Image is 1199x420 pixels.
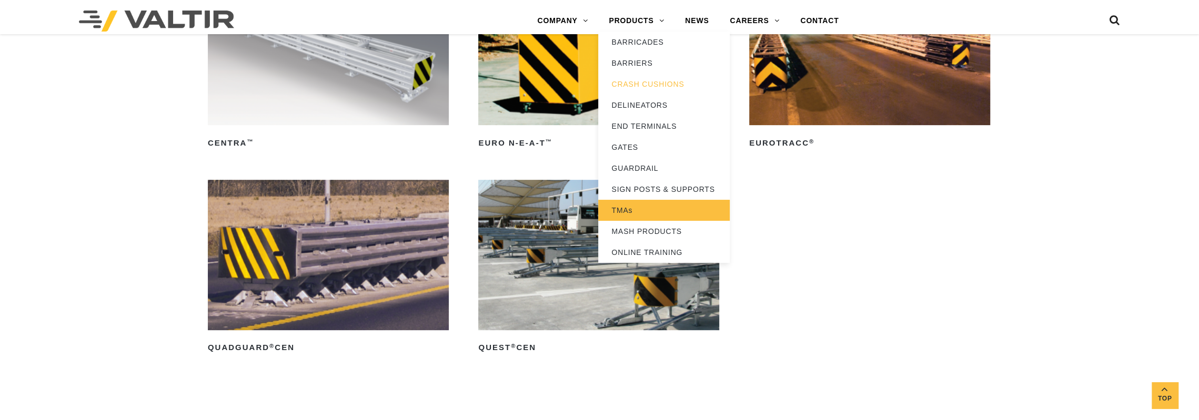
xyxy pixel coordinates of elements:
[598,74,730,95] a: CRASH CUSHIONS
[79,11,234,32] img: Valtir
[527,11,598,32] a: COMPANY
[546,138,552,145] sup: ™
[598,53,730,74] a: BARRIERS
[208,340,449,356] h2: QuadGuard CEN
[208,135,449,151] h2: CENTRA
[598,200,730,221] a: TMAs
[809,138,814,145] sup: ®
[598,95,730,116] a: DELINEATORS
[598,11,674,32] a: PRODUCTS
[749,135,990,151] h2: EuroTRACC
[790,11,849,32] a: CONTACT
[269,343,275,349] sup: ®
[208,180,449,356] a: QuadGuard®CEN
[598,179,730,200] a: SIGN POSTS & SUPPORTS
[674,11,719,32] a: NEWS
[511,343,516,349] sup: ®
[598,32,730,53] a: BARRICADES
[598,242,730,263] a: ONLINE TRAINING
[1152,393,1178,405] span: Top
[478,135,719,151] h2: Euro N-E-A-T
[598,137,730,158] a: GATES
[478,180,719,356] a: QUEST®CEN
[719,11,790,32] a: CAREERS
[1152,382,1178,408] a: Top
[478,340,719,356] h2: QUEST CEN
[598,221,730,242] a: MASH PRODUCTS
[598,158,730,179] a: GUARDRAIL
[598,116,730,137] a: END TERMINALS
[247,138,254,145] sup: ™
